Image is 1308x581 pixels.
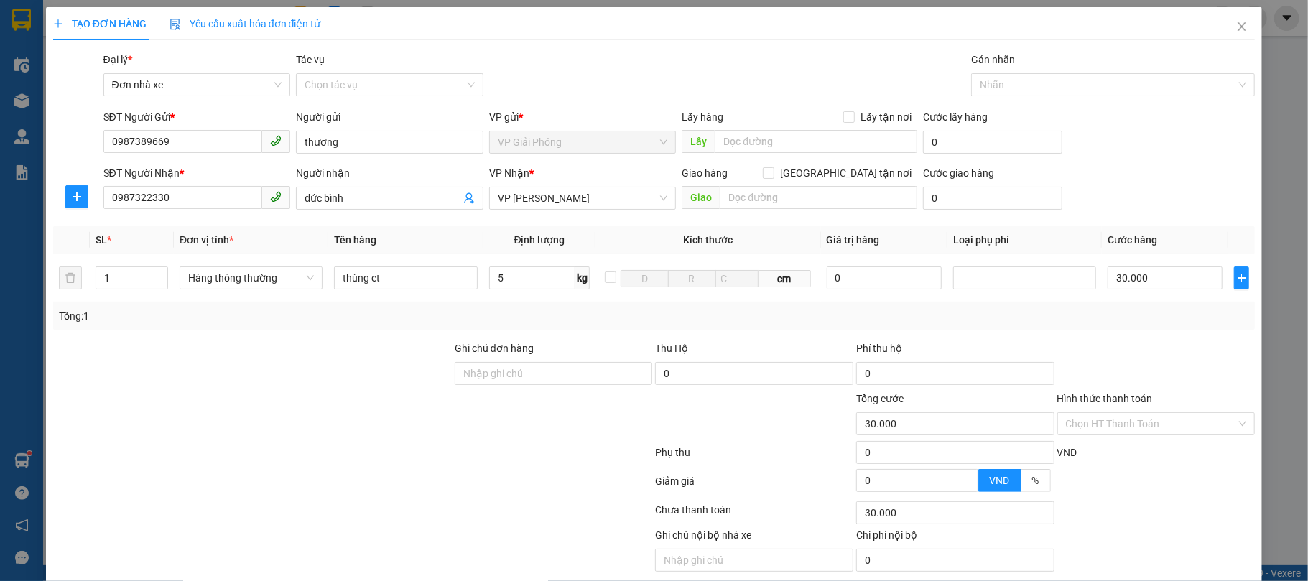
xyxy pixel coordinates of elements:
[514,234,565,246] span: Định lượng
[682,167,728,179] span: Giao hàng
[489,167,529,179] span: VP Nhận
[170,18,321,29] span: Yêu cầu xuất hóa đơn điện tử
[923,187,1062,210] input: Cước giao hàng
[1057,447,1077,458] span: VND
[827,266,942,289] input: 0
[715,130,917,153] input: Dọc đường
[855,109,917,125] span: Lấy tận nơi
[170,19,181,30] img: icon
[827,234,880,246] span: Giá trị hàng
[140,76,174,87] span: Website
[575,266,590,289] span: kg
[140,74,267,88] strong: : [DOMAIN_NAME]
[971,54,1015,65] label: Gán nhãn
[112,74,282,96] span: Đơn nhà xe
[621,270,669,287] input: D
[498,187,668,209] span: VP LÊ HỒNG PHONG
[856,393,904,404] span: Tổng cước
[774,165,917,181] span: [GEOGRAPHIC_DATA] tận nơi
[270,135,282,147] span: phone
[720,186,917,209] input: Dọc đường
[1234,266,1249,289] button: plus
[923,167,994,179] label: Cước giao hàng
[1236,21,1248,32] span: close
[489,109,677,125] div: VP gửi
[53,18,147,29] span: TẠO ĐƠN HÀNG
[296,165,483,181] div: Người nhận
[682,186,720,209] span: Giao
[715,270,759,287] input: C
[654,473,855,498] div: Giảm giá
[334,234,376,246] span: Tên hàng
[59,308,506,324] div: Tổng: 1
[759,270,812,287] span: cm
[1057,393,1153,404] label: Hình thức thanh toán
[296,109,483,125] div: Người gửi
[682,130,715,153] span: Lấy
[655,343,688,354] span: Thu Hộ
[455,362,653,385] input: Ghi chú đơn hàng
[856,527,1054,549] div: Chi phí nội bộ
[59,266,82,289] button: delete
[1032,475,1039,486] span: %
[947,226,1102,254] th: Loại phụ phí
[1108,234,1157,246] span: Cước hàng
[296,54,325,65] label: Tác vụ
[856,340,1054,362] div: Phí thu hộ
[923,111,988,123] label: Cước lấy hàng
[455,343,534,354] label: Ghi chú đơn hàng
[990,475,1010,486] span: VND
[103,54,132,65] span: Đại lý
[655,527,853,549] div: Ghi chú nội bộ nhà xe
[65,185,88,208] button: plus
[668,270,716,287] input: R
[498,131,668,153] span: VP Giải Phóng
[96,234,107,246] span: SL
[270,191,282,203] span: phone
[146,42,262,57] strong: PHIẾU GỬI HÀNG
[53,19,63,29] span: plus
[14,22,82,90] img: logo
[106,24,302,39] strong: CÔNG TY TNHH VĨNH QUANG
[463,192,475,204] span: user-add
[1222,7,1262,47] button: Close
[66,191,88,203] span: plus
[157,60,251,71] strong: Hotline : 0889 23 23 23
[188,267,314,289] span: Hàng thông thường
[1235,272,1248,284] span: plus
[682,111,723,123] span: Lấy hàng
[684,234,733,246] span: Kích thước
[923,131,1062,154] input: Cước lấy hàng
[180,234,233,246] span: Đơn vị tính
[103,165,291,181] div: SĐT Người Nhận
[654,502,855,527] div: Chưa thanh toán
[334,266,477,289] input: VD: Bàn, Ghế
[654,445,855,470] div: Phụ thu
[103,109,291,125] div: SĐT Người Gửi
[655,549,853,572] input: Nhập ghi chú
